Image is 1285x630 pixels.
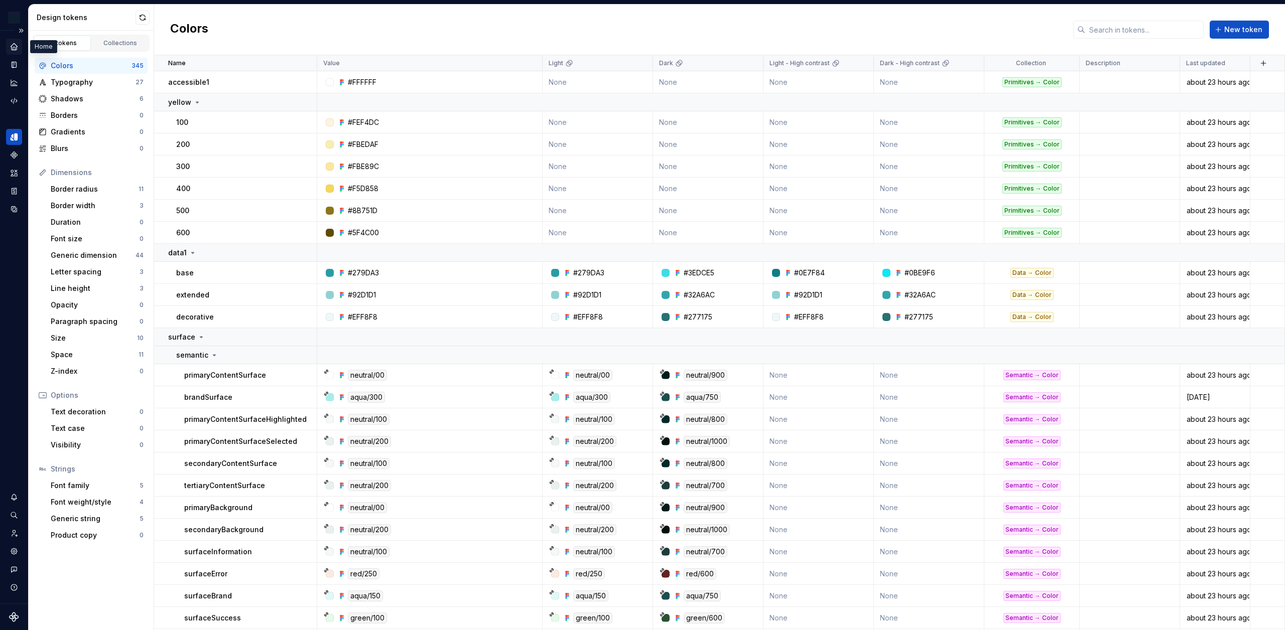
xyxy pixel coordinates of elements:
[573,568,605,579] div: red/250
[47,198,148,214] a: Border width3
[1224,25,1262,35] span: New token
[684,502,727,513] div: neutral/900
[6,561,22,577] div: Contact support
[140,367,144,375] div: 0
[6,129,22,145] a: Design tokens
[6,489,22,505] div: Notifications
[184,481,265,491] p: tertiaryContentSurface
[653,178,763,200] td: None
[1003,458,1061,468] div: Semantic → Color
[51,366,140,376] div: Z-index
[176,350,208,360] p: semantic
[1181,312,1249,322] div: about 23 hours ago
[140,531,144,539] div: 0
[874,200,984,222] td: None
[30,40,57,53] div: Home
[184,392,232,402] p: brandSurface
[140,482,144,490] div: 5
[47,247,148,263] a: Generic dimension44
[1181,525,1249,535] div: about 23 hours ago
[140,95,144,103] div: 6
[905,312,933,322] div: #277175
[763,408,874,430] td: None
[51,217,140,227] div: Duration
[763,452,874,475] td: None
[6,165,22,181] div: Assets
[573,502,612,513] div: neutral/00
[140,268,144,276] div: 3
[1181,290,1249,300] div: about 23 hours ago
[6,39,22,55] a: Home
[348,77,376,87] div: #FFFFFF
[51,283,140,293] div: Line height
[6,147,22,163] a: Components
[137,334,144,342] div: 10
[1002,228,1062,238] div: Primitives → Color
[168,97,191,107] p: yellow
[763,541,874,563] td: None
[140,111,144,119] div: 0
[1181,184,1249,194] div: about 23 hours ago
[1002,206,1062,216] div: Primitives → Color
[6,543,22,559] a: Settings
[47,511,148,527] a: Generic string5
[6,75,22,91] a: Analytics
[573,290,601,300] div: #92D1D1
[184,569,227,579] p: surfaceError
[1003,503,1061,513] div: Semantic → Color
[35,124,148,140] a: Gradients0
[184,414,307,424] p: primaryContentSurfaceHighlighted
[47,494,148,510] a: Font weight/style4
[1181,481,1249,491] div: about 23 hours ago
[35,107,148,123] a: Borders0
[348,206,377,216] div: #8B751D
[47,420,148,436] a: Text case0
[763,111,874,133] td: None
[140,515,144,523] div: 5
[573,436,616,447] div: neutral/200
[8,12,20,24] img: c17557e8-ebdc-49e2-ab9e-7487adcf6d53.png
[37,39,87,47] div: All tokens
[653,222,763,244] td: None
[47,347,148,363] a: Space11
[176,228,190,238] p: 600
[874,133,984,155] td: None
[874,71,984,93] td: None
[176,162,190,172] p: 300
[1002,162,1062,172] div: Primitives → Color
[51,464,144,474] div: Strings
[763,155,874,178] td: None
[47,231,148,247] a: Font size0
[1181,117,1249,127] div: about 23 hours ago
[1003,481,1061,491] div: Semantic → Color
[543,222,653,244] td: None
[184,503,252,513] p: primaryBackground
[543,133,653,155] td: None
[170,21,208,39] h2: Colors
[35,91,148,107] a: Shadows6
[543,71,653,93] td: None
[763,178,874,200] td: None
[6,93,22,109] a: Code automation
[769,59,830,67] p: Light - High contrast
[1003,370,1061,380] div: Semantic → Color
[47,214,148,230] a: Duration0
[1186,59,1225,67] p: Last updated
[684,458,727,469] div: neutral/800
[1003,547,1061,557] div: Semantic → Color
[51,300,140,310] div: Opacity
[47,478,148,494] a: Font family5
[763,563,874,585] td: None
[684,546,727,557] div: neutral/700
[1003,414,1061,424] div: Semantic → Color
[37,13,136,23] div: Design tokens
[139,351,144,359] div: 11
[348,268,379,278] div: #279DA3
[47,527,148,543] a: Product copy0
[653,133,763,155] td: None
[573,392,610,403] div: aqua/300
[684,268,714,278] div: #3EDCE5
[51,481,140,491] div: Font family
[348,228,379,238] div: #5F4C00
